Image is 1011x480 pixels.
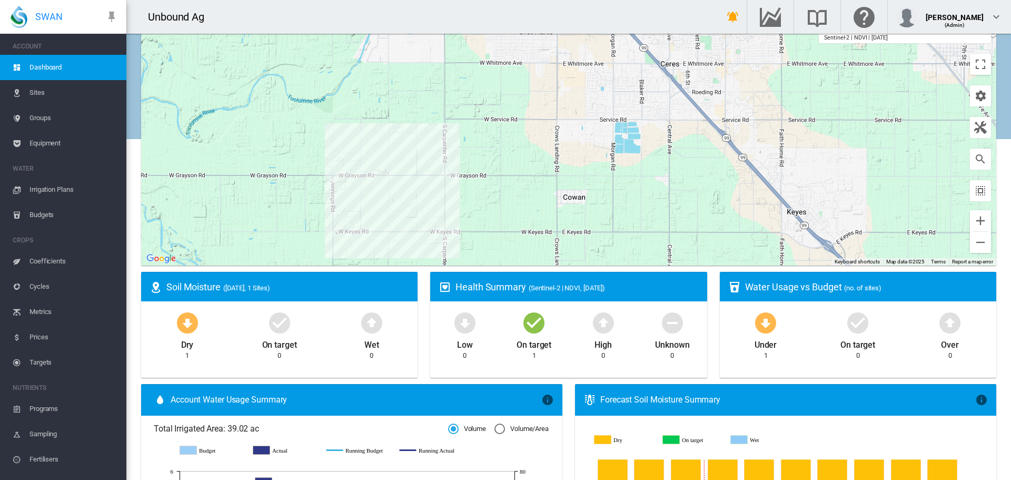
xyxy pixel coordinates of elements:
div: Forecast Soil Moisture Summary [600,394,975,406]
md-icon: icon-map-marker-radius [150,281,162,293]
span: Sites [29,80,118,105]
div: On target [517,335,551,351]
span: SWAN [35,10,63,23]
button: icon-magnify [970,149,991,170]
img: SWAN-Landscape-Logo-Colour-drop.png [11,6,27,28]
div: Health Summary [455,280,698,293]
md-icon: icon-checkbox-marked-circle [845,310,870,335]
div: Wet [364,335,379,351]
md-icon: Go to the Data Hub [758,11,783,23]
span: Coefficients [29,249,118,274]
div: Unknown [655,335,689,351]
div: 0 [370,351,373,360]
div: 0 [856,351,860,360]
span: Programs [29,396,118,422]
md-icon: icon-thermometer-lines [583,394,596,406]
md-icon: icon-information [975,394,988,406]
a: Terms [931,259,946,265]
div: High [594,335,612,351]
tspan: 80 [520,468,526,475]
md-icon: icon-pin [105,11,118,23]
button: Keyboard shortcuts [835,258,880,266]
div: 0 [670,351,674,360]
span: | [DATE] [868,34,887,41]
button: icon-select-all [970,180,991,201]
button: Zoom out [970,232,991,253]
md-icon: icon-magnify [974,153,987,165]
span: Metrics [29,299,118,325]
div: 0 [601,351,605,360]
md-icon: icon-chevron-down [990,11,1003,23]
span: (Admin) [945,22,965,28]
div: On target [262,335,297,351]
md-icon: Search the knowledge base [805,11,830,23]
g: Running Budget [326,446,389,455]
div: Over [941,335,959,351]
span: ([DATE], 1 Sites) [223,284,270,292]
span: ACCOUNT [13,38,118,55]
span: NUTRIENTS [13,379,118,396]
md-radio-button: Volume [448,424,486,434]
md-icon: icon-cup-water [728,281,741,293]
div: 1 [764,351,768,360]
g: Running Actual [400,446,462,455]
md-icon: icon-arrow-up-bold-circle [937,310,963,335]
md-icon: icon-arrow-up-bold-circle [359,310,384,335]
span: Cycles [29,274,118,299]
g: Wet [731,435,791,445]
a: Open this area in Google Maps (opens a new window) [144,252,179,266]
md-icon: icon-checkbox-marked-circle [521,310,547,335]
button: icon-bell-ring [722,6,744,27]
span: Account Water Usage Summary [171,394,541,406]
div: Unbound Ag [148,9,214,24]
button: Zoom in [970,210,991,231]
md-icon: Click here for help [851,11,877,23]
div: Dry [181,335,194,351]
div: [PERSON_NAME] [926,8,984,18]
md-icon: icon-water [154,394,166,406]
md-icon: icon-heart-box-outline [439,281,451,293]
span: (no. of sites) [844,284,881,292]
div: Water Usage vs Budget [745,280,988,293]
g: Dry [594,435,655,445]
div: 1 [185,351,189,360]
tspan: 6 [171,468,174,475]
span: Equipment [29,131,118,156]
button: icon-cog [970,85,991,106]
span: Prices [29,325,118,350]
div: Low [457,335,473,351]
md-icon: icon-checkbox-marked-circle [267,310,292,335]
span: Total Irrigated Area: 39.02 ac [154,423,448,435]
span: Irrigation Plans [29,177,118,202]
g: On target [663,435,723,445]
div: Under [755,335,777,351]
a: Report a map error [952,259,993,265]
md-icon: icon-arrow-down-bold-circle [175,310,200,335]
span: Sampling [29,422,118,447]
md-icon: icon-cog [974,90,987,102]
div: 0 [463,351,467,360]
md-icon: icon-select-all [974,184,987,197]
span: Dashboard [29,55,118,80]
g: Actual [253,446,316,455]
span: Groups [29,105,118,131]
md-icon: icon-arrow-down-bold-circle [753,310,778,335]
img: profile.jpg [896,6,917,27]
span: WATER [13,160,118,177]
span: Targets [29,350,118,375]
md-icon: icon-arrow-up-bold-circle [591,310,616,335]
md-icon: icon-bell-ring [727,11,739,23]
span: (Sentinel-2 | NDVI, [DATE]) [529,284,605,292]
img: Google [144,252,179,266]
md-radio-button: Volume/Area [494,424,549,434]
span: Sentinel-2 | NDVI [824,34,867,41]
div: Soil Moisture [166,280,409,293]
md-icon: icon-arrow-down-bold-circle [452,310,478,335]
div: 0 [948,351,952,360]
div: On target [840,335,875,351]
span: Budgets [29,202,118,228]
span: Fertilisers [29,447,118,472]
div: 1 [532,351,536,360]
span: CROPS [13,232,118,249]
span: Map data ©2025 [886,259,925,265]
